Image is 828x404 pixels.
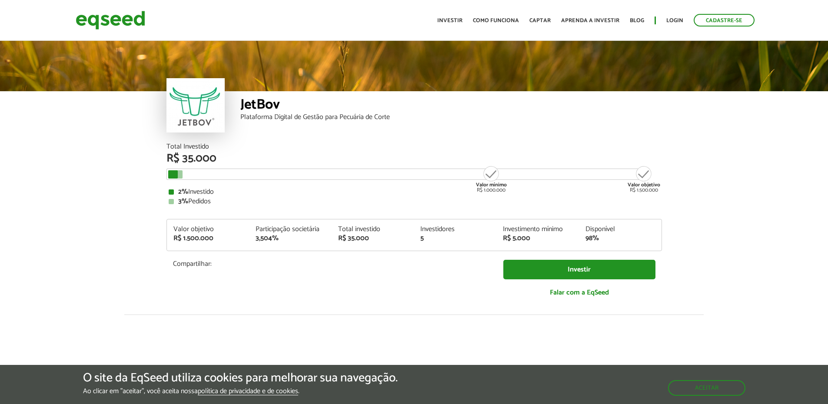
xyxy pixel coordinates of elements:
div: JetBov [240,98,662,114]
a: Falar com a EqSeed [503,284,655,301]
div: Participação societária [256,226,325,233]
strong: 3% [178,195,188,207]
a: Como funciona [473,18,519,23]
div: Valor objetivo [173,226,243,233]
img: EqSeed [76,9,145,32]
div: Disponível [585,226,655,233]
div: Investidores [420,226,490,233]
div: Total investido [338,226,408,233]
button: Aceitar [668,380,745,396]
div: Plataforma Digital de Gestão para Pecuária de Corte [240,114,662,121]
a: Captar [529,18,551,23]
a: Investir [503,260,655,279]
div: R$ 35.000 [338,235,408,242]
div: R$ 1.500.000 [173,235,243,242]
div: Total Investido [166,143,662,150]
a: Login [666,18,683,23]
strong: Valor mínimo [476,181,507,189]
div: Investido [169,189,660,195]
a: Blog [630,18,644,23]
div: R$ 1.500.000 [628,165,660,193]
div: R$ 5.000 [503,235,572,242]
strong: Valor objetivo [628,181,660,189]
div: 5 [420,235,490,242]
div: 3,504% [256,235,325,242]
a: política de privacidade e de cookies [198,388,298,395]
a: Investir [437,18,462,23]
a: Aprenda a investir [561,18,619,23]
div: 98% [585,235,655,242]
p: Compartilhar: [173,260,490,268]
p: Ao clicar em "aceitar", você aceita nossa . [83,387,398,395]
div: R$ 35.000 [166,153,662,164]
div: Pedidos [169,198,660,205]
strong: 2% [178,186,188,198]
div: R$ 1.000.000 [475,165,508,193]
a: Cadastre-se [694,14,755,26]
h5: O site da EqSeed utiliza cookies para melhorar sua navegação. [83,371,398,385]
div: Investimento mínimo [503,226,572,233]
